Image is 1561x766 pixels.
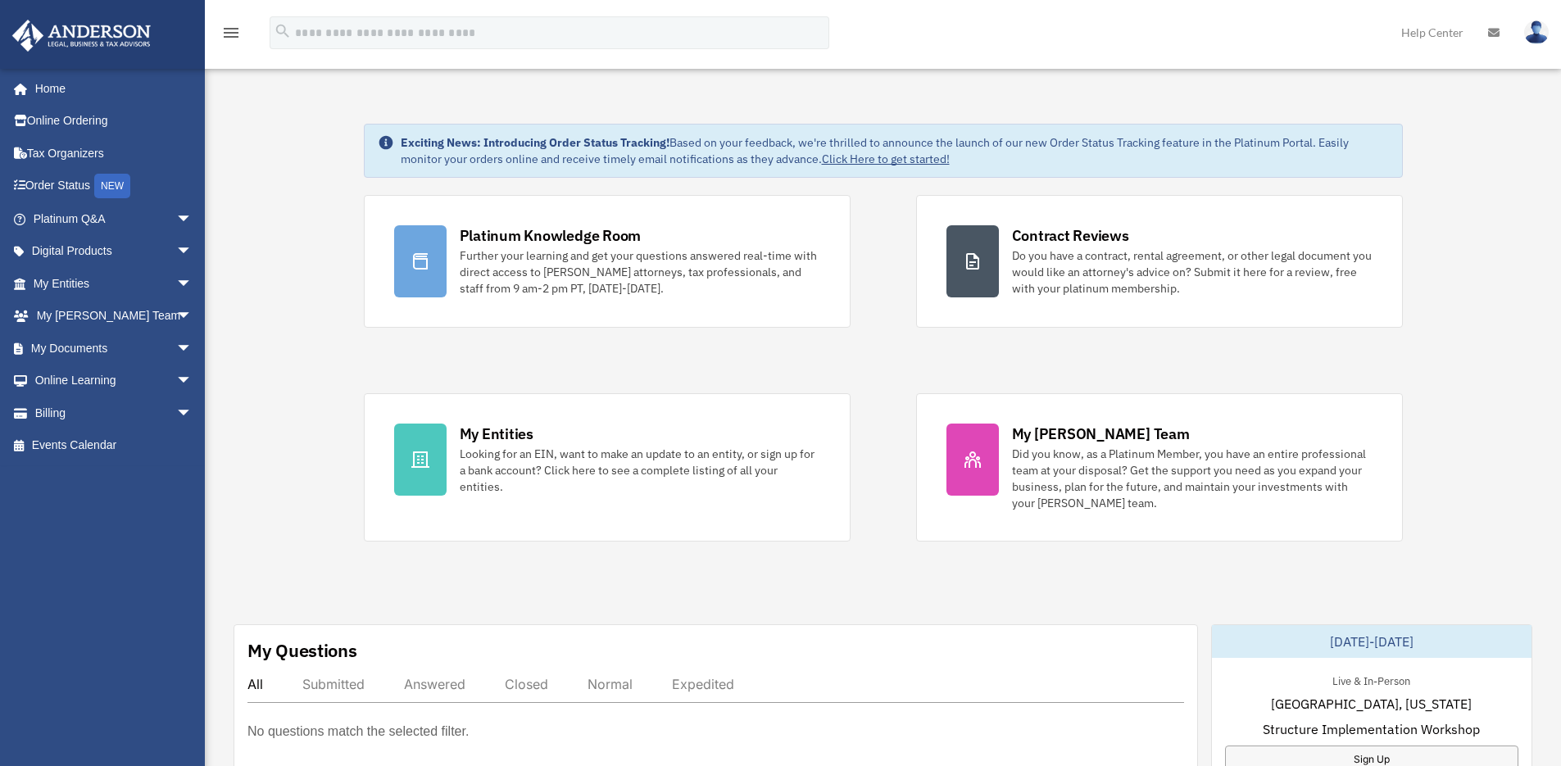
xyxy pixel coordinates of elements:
span: Structure Implementation Workshop [1263,719,1480,739]
a: Order StatusNEW [11,170,217,203]
div: Platinum Knowledge Room [460,225,642,246]
i: search [274,22,292,40]
div: Normal [588,676,633,692]
div: Further your learning and get your questions answered real-time with direct access to [PERSON_NAM... [460,247,820,297]
div: My [PERSON_NAME] Team [1012,424,1190,444]
span: arrow_drop_down [176,267,209,301]
div: Submitted [302,676,365,692]
div: Based on your feedback, we're thrilled to announce the launch of our new Order Status Tracking fe... [401,134,1389,167]
a: Click Here to get started! [822,152,950,166]
a: Tax Organizers [11,137,217,170]
span: arrow_drop_down [176,235,209,269]
div: Did you know, as a Platinum Member, you have an entire professional team at your disposal? Get th... [1012,446,1373,511]
a: Home [11,72,209,105]
a: Platinum Q&Aarrow_drop_down [11,202,217,235]
div: [DATE]-[DATE] [1212,625,1532,658]
div: Closed [505,676,548,692]
a: Platinum Knowledge Room Further your learning and get your questions answered real-time with dire... [364,195,851,328]
a: Online Learningarrow_drop_down [11,365,217,397]
img: Anderson Advisors Platinum Portal [7,20,156,52]
div: Live & In-Person [1319,671,1423,688]
a: My Documentsarrow_drop_down [11,332,217,365]
div: Answered [404,676,465,692]
div: My Entities [460,424,533,444]
i: menu [221,23,241,43]
a: My Entities Looking for an EIN, want to make an update to an entity, or sign up for a bank accoun... [364,393,851,542]
a: Contract Reviews Do you have a contract, rental agreement, or other legal document you would like... [916,195,1403,328]
div: All [247,676,263,692]
a: My [PERSON_NAME] Teamarrow_drop_down [11,300,217,333]
a: Digital Productsarrow_drop_down [11,235,217,268]
img: User Pic [1524,20,1549,44]
span: arrow_drop_down [176,300,209,333]
a: My [PERSON_NAME] Team Did you know, as a Platinum Member, you have an entire professional team at... [916,393,1403,542]
p: No questions match the selected filter. [247,720,469,743]
div: Expedited [672,676,734,692]
a: Billingarrow_drop_down [11,397,217,429]
span: arrow_drop_down [176,202,209,236]
div: Looking for an EIN, want to make an update to an entity, or sign up for a bank account? Click her... [460,446,820,495]
a: Online Ordering [11,105,217,138]
a: My Entitiesarrow_drop_down [11,267,217,300]
div: Contract Reviews [1012,225,1129,246]
div: NEW [94,174,130,198]
strong: Exciting News: Introducing Order Status Tracking! [401,135,669,150]
span: [GEOGRAPHIC_DATA], [US_STATE] [1271,694,1472,714]
span: arrow_drop_down [176,332,209,365]
span: arrow_drop_down [176,365,209,398]
span: arrow_drop_down [176,397,209,430]
div: My Questions [247,638,357,663]
a: Events Calendar [11,429,217,462]
a: menu [221,29,241,43]
div: Do you have a contract, rental agreement, or other legal document you would like an attorney's ad... [1012,247,1373,297]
